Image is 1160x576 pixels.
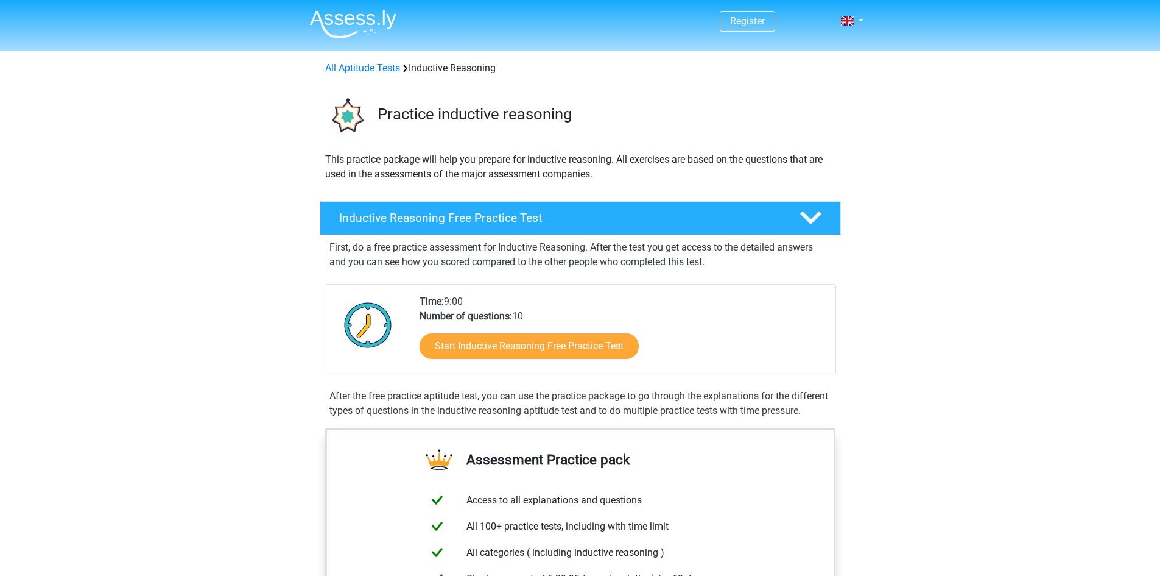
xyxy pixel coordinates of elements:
a: Register [730,15,765,27]
div: 9:00 10 [410,294,835,374]
a: Start Inductive Reasoning Free Practice Test [420,333,639,359]
a: Inductive Reasoning Free Practice Test [315,201,846,235]
img: inductive reasoning [320,90,372,142]
div: After the free practice aptitude test, you can use the practice package to go through the explana... [325,389,836,418]
p: First, do a free practice assessment for Inductive Reasoning. After the test you get access to th... [329,240,831,269]
h3: Practice inductive reasoning [378,105,831,124]
h4: Inductive Reasoning Free Practice Test [339,211,780,225]
b: Time: [420,296,444,307]
p: This practice package will help you prepare for inductive reasoning. All exercises are based on t... [325,152,835,182]
div: Inductive Reasoning [320,61,840,76]
b: Number of questions: [420,310,512,322]
img: Clock [337,294,399,355]
img: Assessly [310,10,396,38]
a: All Aptitude Tests [325,62,400,74]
